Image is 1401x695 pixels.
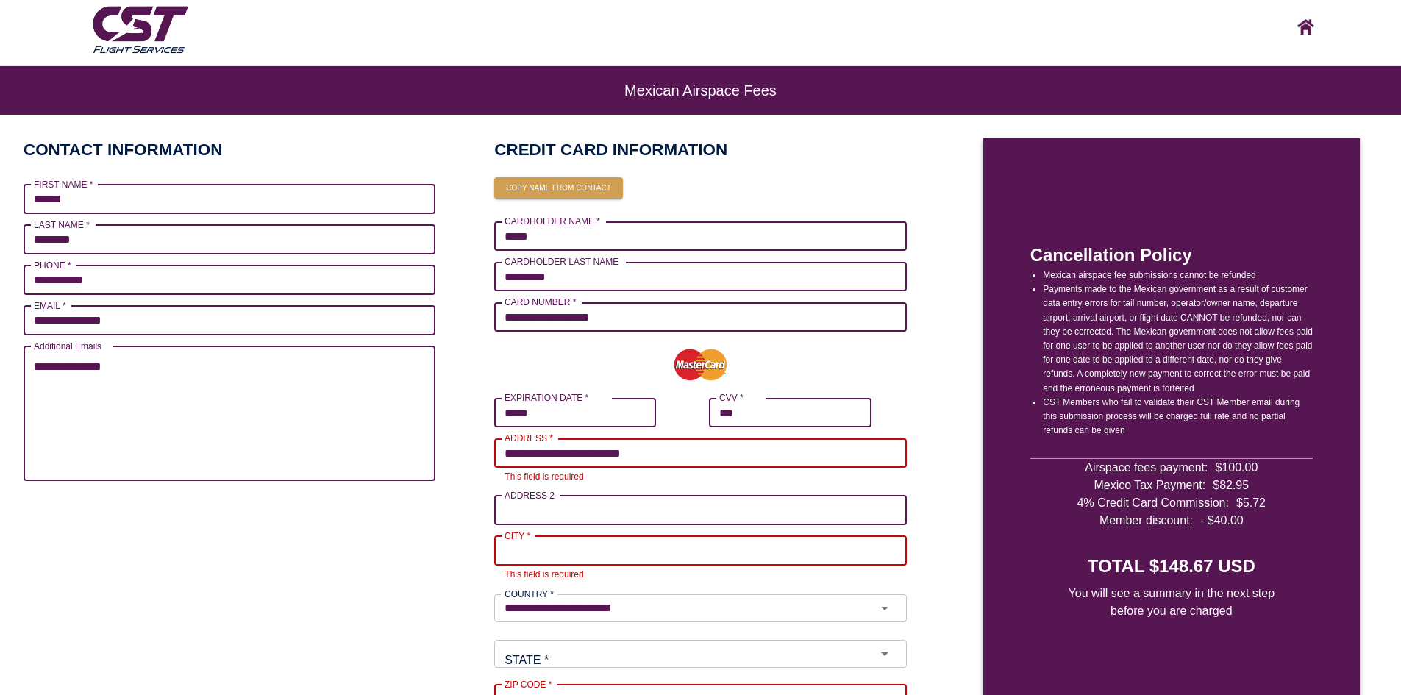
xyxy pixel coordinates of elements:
[505,432,553,444] label: ADDRESS *
[505,588,554,600] label: COUNTRY *
[505,215,600,227] label: CARDHOLDER NAME *
[1297,19,1314,35] img: CST logo, click here to go home screen
[719,391,744,404] label: CVV *
[34,218,90,231] label: LAST NAME *
[59,90,1342,91] h6: Mexican Airspace Fees
[34,299,66,312] label: EMAIL *
[34,259,71,271] label: PHONE *
[505,530,530,542] label: CITY *
[1043,268,1313,282] li: Mexican airspace fee submissions cannot be refunded
[869,598,902,619] button: Open
[24,138,222,161] h2: CONTACT INFORMATION
[34,340,101,352] label: Additional Emails
[505,296,576,308] label: CARD NUMBER *
[494,177,622,199] button: Copy name from contact
[1099,512,1193,530] span: Member discount:
[1030,242,1313,268] p: Cancellation Policy
[1043,282,1313,396] li: Payments made to the Mexican government as a result of customer data entry errors for tail number...
[1085,459,1208,477] span: Airspace fees payment:
[505,678,552,691] label: ZIP CODE *
[505,470,896,485] p: This field is required
[505,489,555,502] label: ADDRESS 2
[1088,554,1255,579] h4: TOTAL $148.67 USD
[1077,494,1229,512] span: 4% Credit Card Commission:
[1058,585,1284,620] span: You will see a summary in the next step before you are charged
[505,568,896,582] p: This field is required
[34,178,93,190] label: FIRST NAME *
[869,644,902,664] button: Open
[1236,494,1266,512] span: $ 5.72
[505,255,618,268] label: CARDHOLDER LAST NAME
[34,483,425,498] p: Up to X email addresses separated by a comma
[1200,512,1244,530] span: - $ 40.00
[1213,477,1249,494] span: $ 82.95
[1043,396,1313,438] li: CST Members who fail to validate their CST Member email during this submission process will be ch...
[1216,459,1258,477] span: $ 100.00
[494,138,906,161] h2: CREDIT CARD INFORMATION
[1094,477,1205,494] span: Mexico Tax Payment:
[505,391,588,404] label: EXPIRATION DATE *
